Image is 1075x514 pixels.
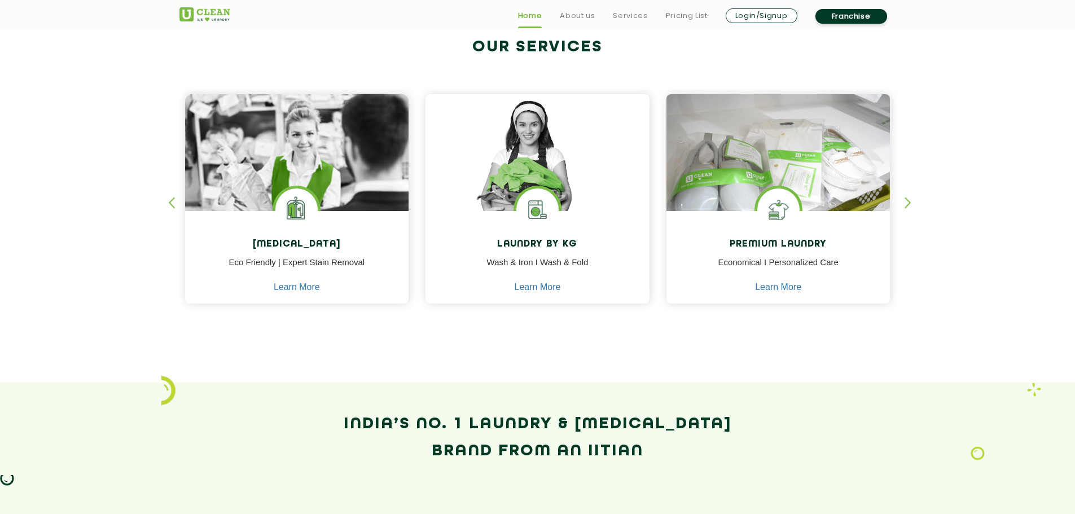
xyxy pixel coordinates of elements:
img: Shoes Cleaning [757,188,800,231]
a: About us [560,9,595,23]
a: Pricing List [666,9,708,23]
a: Login/Signup [726,8,797,23]
h2: India’s No. 1 Laundry & [MEDICAL_DATA] Brand from an IITian [179,411,896,465]
img: icon_2.png [161,376,175,405]
p: Wash & Iron I Wash & Fold [434,256,641,282]
img: Laundry wash and iron [1027,383,1041,397]
a: Learn More [274,282,320,292]
h4: Laundry by Kg [434,239,641,250]
img: Laundry [971,446,985,461]
h4: [MEDICAL_DATA] [194,239,401,250]
img: UClean Laundry and Dry Cleaning [179,7,230,21]
a: Home [518,9,542,23]
p: Eco Friendly | Expert Stain Removal [194,256,401,282]
a: Learn More [755,282,801,292]
img: Drycleaners near me [185,94,409,274]
img: Laundry Services near me [275,188,318,231]
img: a girl with laundry basket [425,94,650,243]
h4: Premium Laundry [675,239,882,250]
h2: Our Services [179,38,896,56]
a: Franchise [815,9,887,24]
a: Learn More [515,282,561,292]
img: laundry washing machine [516,188,559,231]
p: Economical I Personalized Care [675,256,882,282]
a: Services [613,9,647,23]
img: laundry done shoes and clothes [666,94,890,243]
